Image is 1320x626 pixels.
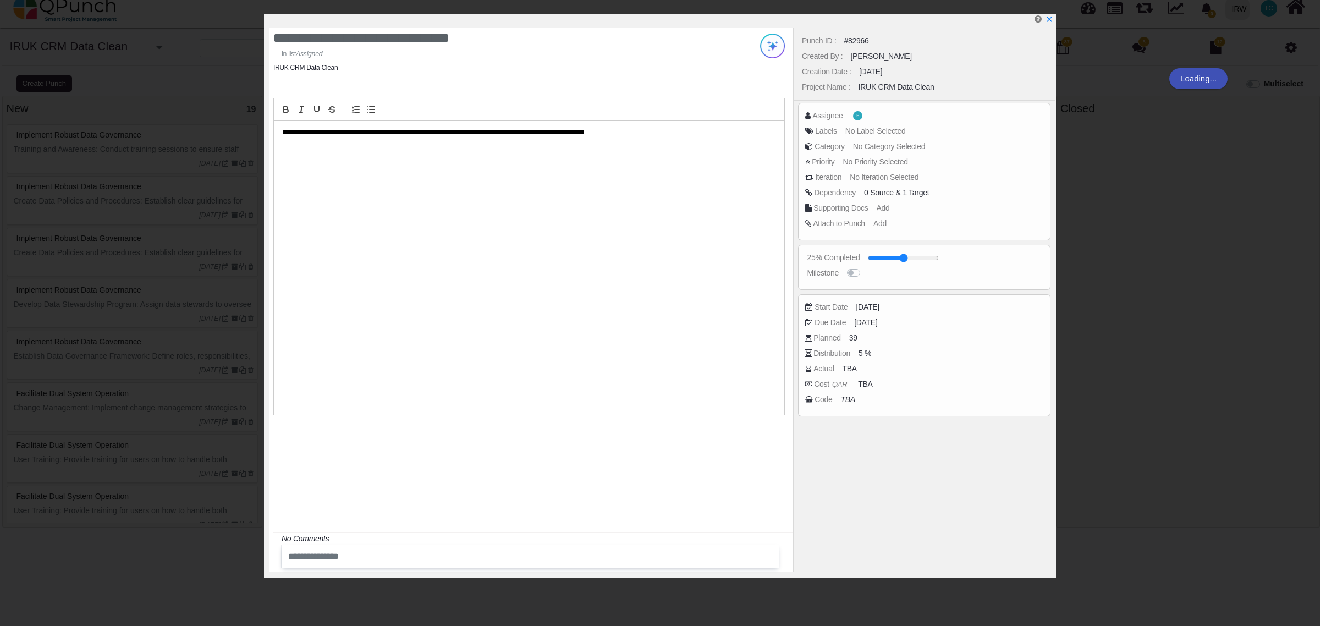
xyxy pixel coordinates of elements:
[1035,15,1042,23] i: Edit Punch
[273,63,338,73] li: IRUK CRM Data Clean
[282,534,329,543] i: No Comments
[1046,15,1053,23] svg: x
[1169,68,1228,89] div: Loading...
[1046,15,1053,24] a: x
